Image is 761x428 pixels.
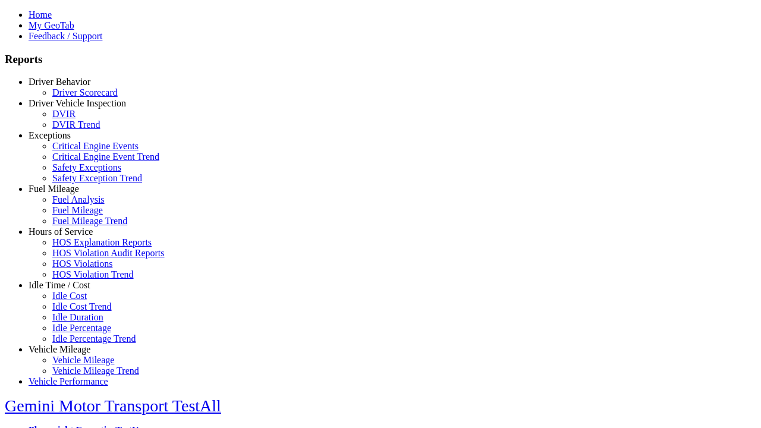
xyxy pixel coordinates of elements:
[29,98,126,108] a: Driver Vehicle Inspection
[52,216,127,226] a: Fuel Mileage Trend
[52,109,76,119] a: DVIR
[52,259,112,269] a: HOS Violations
[52,312,103,322] a: Idle Duration
[5,53,756,66] h3: Reports
[5,396,221,415] a: Gemini Motor Transport TestAll
[52,162,121,172] a: Safety Exceptions
[29,226,93,237] a: Hours of Service
[29,280,90,290] a: Idle Time / Cost
[52,141,139,151] a: Critical Engine Events
[52,323,111,333] a: Idle Percentage
[52,291,87,301] a: Idle Cost
[52,366,139,376] a: Vehicle Mileage Trend
[52,237,152,247] a: HOS Explanation Reports
[29,31,102,41] a: Feedback / Support
[52,355,114,365] a: Vehicle Mileage
[52,173,142,183] a: Safety Exception Trend
[52,205,103,215] a: Fuel Mileage
[52,301,112,311] a: Idle Cost Trend
[52,152,159,162] a: Critical Engine Event Trend
[29,10,52,20] a: Home
[52,269,134,279] a: HOS Violation Trend
[29,20,74,30] a: My GeoTab
[29,376,108,386] a: Vehicle Performance
[29,77,90,87] a: Driver Behavior
[52,87,118,97] a: Driver Scorecard
[29,344,90,354] a: Vehicle Mileage
[52,248,165,258] a: HOS Violation Audit Reports
[29,130,71,140] a: Exceptions
[52,194,105,204] a: Fuel Analysis
[29,184,79,194] a: Fuel Mileage
[52,119,100,130] a: DVIR Trend
[52,333,136,344] a: Idle Percentage Trend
